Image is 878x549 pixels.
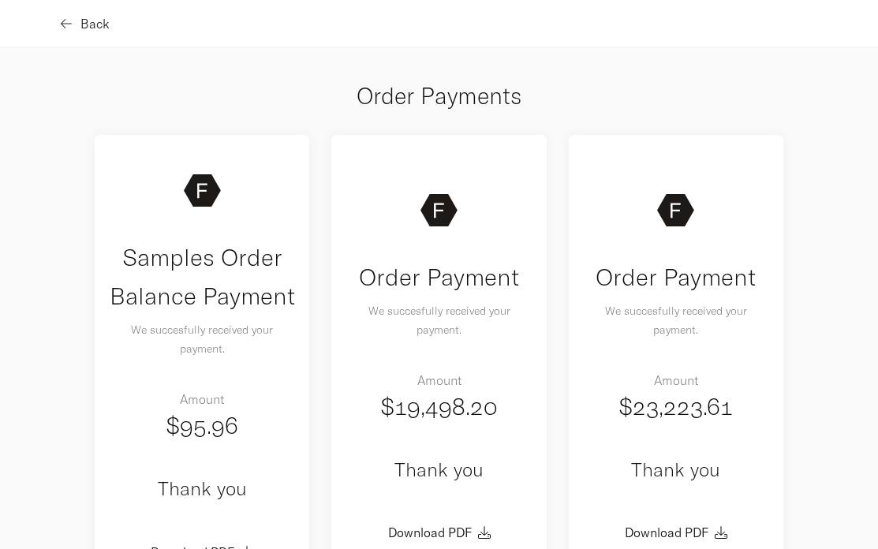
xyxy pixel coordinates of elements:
h2: Samples Order Balance Payment [107,238,297,316]
h2: Order Payment [596,258,756,297]
p: We succesfully received your payment. [107,320,297,358]
p: We succesfully received your payment. [581,301,771,339]
p: Amount [180,390,224,409]
h3: $95.96 [166,409,238,443]
p: Amount [654,371,698,390]
span: Back [80,17,110,30]
h3: $19,498.20 [380,390,498,424]
a: Download PDF [625,525,708,540]
p: Amount [417,371,461,390]
button: Back [63,6,110,41]
a: Download PDF [388,525,472,540]
h4: Thank you [631,455,720,484]
h3: $23,223.61 [618,390,733,424]
p: We succesfully received your payment. [344,301,533,339]
h4: Thank you [394,455,484,484]
h2: Order Payment [359,258,519,297]
h3: Order Payments [71,79,807,113]
h4: Thank you [158,474,247,502]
